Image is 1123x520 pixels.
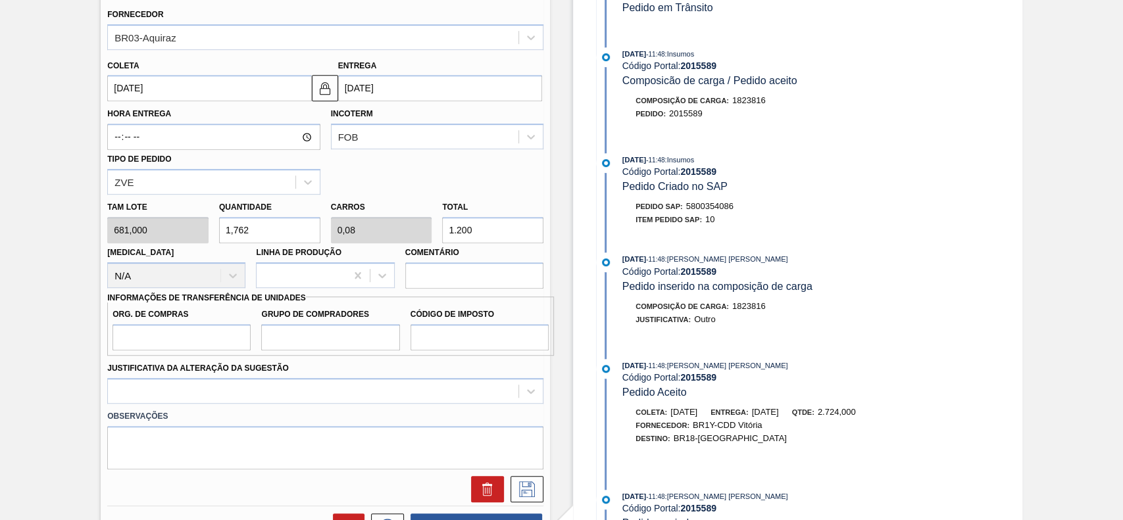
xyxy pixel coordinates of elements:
[669,108,703,118] span: 2015589
[107,61,139,70] label: Coleta
[411,305,549,324] label: Código de Imposto
[686,201,734,211] span: 5800354086
[622,503,935,513] div: Código Portal:
[622,266,935,277] div: Código Portal:
[261,305,399,324] label: Grupo de Compradores
[680,372,716,383] strong: 2015589
[622,387,687,398] span: Pedido Aceito
[107,105,320,124] label: Hora Entrega
[751,407,778,417] span: [DATE]
[646,362,664,369] span: - 11:48
[818,407,856,417] span: 2.724,000
[664,50,694,58] span: : Insumos
[107,364,289,373] label: Justificativa da Alteração da Sugestão
[107,10,163,19] label: Fornecedor
[442,202,468,212] label: Total
[331,202,365,212] label: Carros
[317,80,333,96] img: locked
[107,293,306,302] label: Informações de Transferência de Unidades
[680,166,716,177] strong: 2015589
[680,503,716,513] strong: 2015589
[705,214,714,224] span: 10
[602,258,610,266] img: atual
[670,407,697,417] span: [DATE]
[693,420,762,430] span: BR1Y-CDD Vitória
[112,305,251,324] label: Org. de Compras
[622,181,728,192] span: Pedido Criado no SAP
[602,496,610,504] img: atual
[622,362,646,369] span: [DATE]
[622,372,935,383] div: Código Portal:
[107,407,543,426] label: Observações
[331,109,373,118] label: Incoterm
[622,75,797,86] span: Composicão de carga / Pedido aceito
[622,50,646,58] span: [DATE]
[107,75,311,101] input: dd/mm/yyyy
[338,131,359,143] div: FOB
[107,198,209,217] label: Tam lote
[312,75,338,101] button: locked
[636,302,729,310] span: Composição de Carga :
[646,156,664,164] span: - 11:48
[622,156,646,164] span: [DATE]
[680,266,716,277] strong: 2015589
[646,256,664,263] span: - 11:48
[602,53,610,61] img: atual
[732,301,766,311] span: 1823816
[664,255,787,263] span: : [PERSON_NAME] [PERSON_NAME]
[664,492,787,500] span: : [PERSON_NAME] [PERSON_NAME]
[636,216,702,224] span: Item pedido SAP:
[791,408,814,416] span: Qtde:
[674,433,787,443] span: BR18-[GEOGRAPHIC_DATA]
[622,2,713,13] span: Pedido em Trânsito
[646,493,664,500] span: - 11:48
[711,408,748,416] span: Entrega:
[338,75,542,101] input: dd/mm/yyyy
[636,316,691,323] span: Justificativa:
[636,110,666,118] span: Pedido :
[636,435,670,442] span: Destino:
[114,176,134,187] div: ZVE
[405,243,543,262] label: Comentário
[622,166,935,177] div: Código Portal:
[664,156,694,164] span: : Insumos
[732,95,766,105] span: 1823816
[636,421,689,429] span: Fornecedor:
[636,202,683,210] span: Pedido SAP:
[107,154,171,164] label: Tipo de pedido
[622,60,935,71] div: Código Portal:
[464,476,504,502] div: Excluir Sugestão
[602,365,610,373] img: atual
[646,51,664,58] span: - 11:48
[636,408,667,416] span: Coleta:
[338,61,377,70] label: Entrega
[219,202,272,212] label: Quantidade
[602,159,610,167] img: atual
[622,492,646,500] span: [DATE]
[622,281,812,292] span: Pedido inserido na composição de carga
[504,476,543,502] div: Salvar Sugestão
[256,248,341,257] label: Linha de Produção
[114,32,176,43] div: BR03-Aquiraz
[680,60,716,71] strong: 2015589
[664,362,787,369] span: : [PERSON_NAME] [PERSON_NAME]
[622,255,646,263] span: [DATE]
[694,314,716,324] span: Outro
[636,97,729,105] span: Composição de Carga :
[107,248,174,257] label: [MEDICAL_DATA]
